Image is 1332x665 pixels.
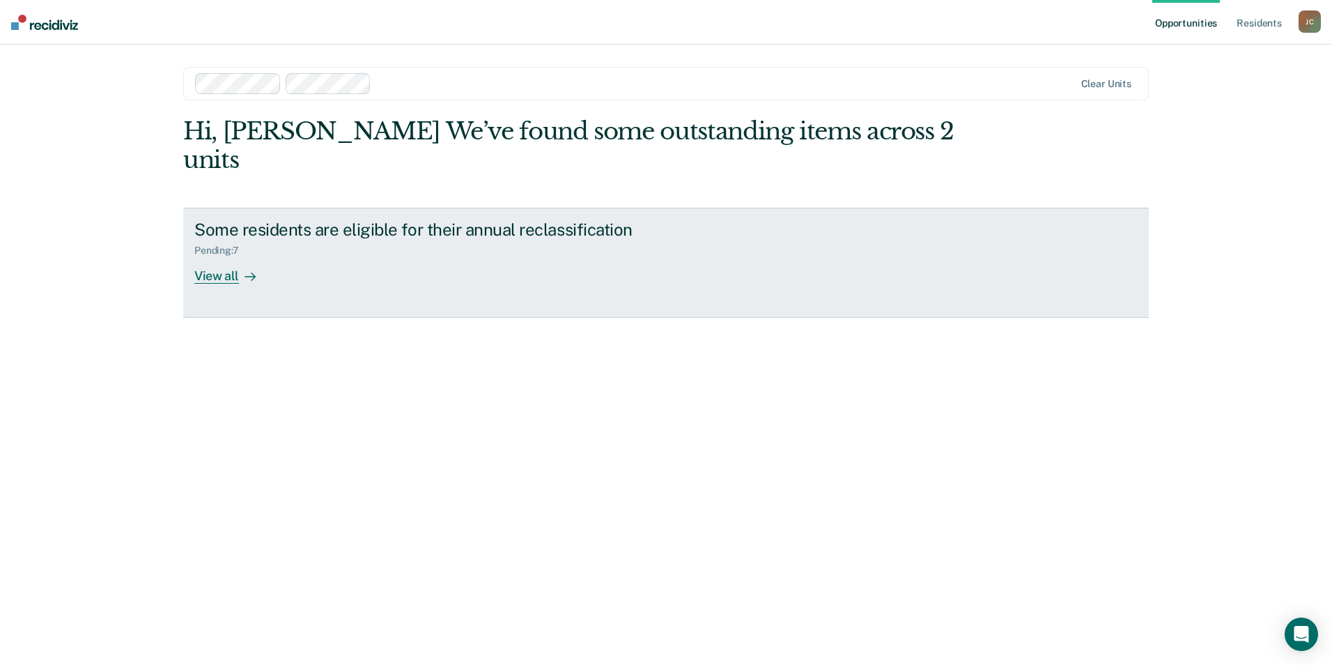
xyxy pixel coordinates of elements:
div: J C [1299,10,1321,33]
div: Clear units [1081,78,1132,90]
a: Some residents are eligible for their annual reclassificationPending:7View all [183,208,1149,318]
div: Open Intercom Messenger [1285,618,1318,651]
div: Pending : 7 [194,245,250,257]
div: Some residents are eligible for their annual reclassification [194,220,683,240]
div: Hi, [PERSON_NAME] We’ve found some outstanding items across 2 units [183,117,956,174]
img: Recidiviz [11,15,78,30]
div: View all [194,257,272,284]
button: JC [1299,10,1321,33]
